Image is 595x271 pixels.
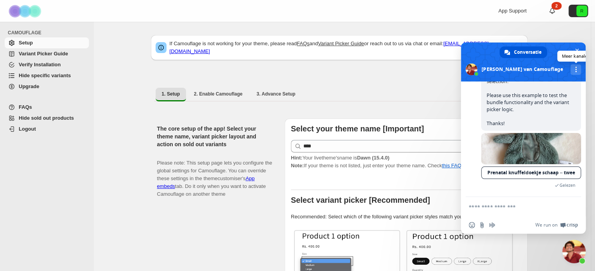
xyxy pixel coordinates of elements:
div: Meer kanalen [570,64,581,75]
strong: Hint: [291,155,303,161]
a: Upgrade [5,81,89,92]
a: Setup [5,37,89,48]
div: Conversatie [499,46,547,58]
strong: Note: [291,163,304,168]
p: Please note: This setup page lets you configure the global settings for Camouflage. You can overr... [157,151,272,198]
span: Your live theme's name is [291,155,390,161]
span: Crisp [567,222,578,228]
strong: Dawn (15.4.0) [357,155,389,161]
p: If Camouflage is not working for your theme, please read and or reach out to us via chat or email: [170,40,523,55]
span: 1. Setup [162,91,180,97]
span: Upgrade [19,83,39,89]
span: Verify Installation [19,62,61,67]
p: If your theme is not listed, just enter your theme name. Check to find your theme name. [291,154,521,170]
textarea: Typ een bericht... [469,204,561,211]
span: Hide specific variants [19,73,71,78]
a: Variant Picker Guide [318,41,364,46]
a: Verify Installation [5,59,89,70]
a: this FAQ [442,163,461,168]
b: Select your theme name [Important] [291,124,424,133]
div: Chat sluiten [562,240,586,263]
span: We run on [535,222,558,228]
span: Emoji invoegen [469,222,475,228]
a: Hide sold out products [5,113,89,124]
a: 2 [548,7,556,15]
p: Recommended: Select which of the following variant picker styles match your theme. [291,213,521,221]
span: Conversatie [514,46,542,58]
a: Prenatal knuffeldoekje schaap – tweedehands en nieuwe knu… [481,166,581,179]
a: Logout [5,124,89,135]
span: FAQs [19,104,32,110]
img: Camouflage [6,0,45,22]
span: Chat sluiten [573,46,581,55]
span: Gelezen [560,182,576,188]
a: FAQs [297,41,310,46]
text: R [580,9,583,13]
a: Hide specific variants [5,70,89,81]
b: Select variant picker [Recommended] [291,196,430,204]
span: Variant Picker Guide [19,51,68,57]
h2: The core setup of the app! Select your theme name, variant picker layout and action on sold out v... [157,125,272,148]
span: Hide sold out products [19,115,74,121]
span: Setup [19,40,33,46]
a: FAQs [5,102,89,113]
button: Avatar with initials R [568,5,588,17]
span: 3. Advance Setup [257,91,296,97]
span: Stuur een bestand [479,222,485,228]
a: Variant Picker Guide [5,48,89,59]
span: App Support [498,8,526,14]
span: Audiobericht opnemen [489,222,495,228]
div: 2 [551,2,561,10]
span: CAMOUFLAGE [8,30,90,36]
span: 2. Enable Camouflage [194,91,243,97]
a: We run onCrisp [535,222,578,228]
span: Logout [19,126,36,132]
span: Avatar with initials R [576,5,587,16]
